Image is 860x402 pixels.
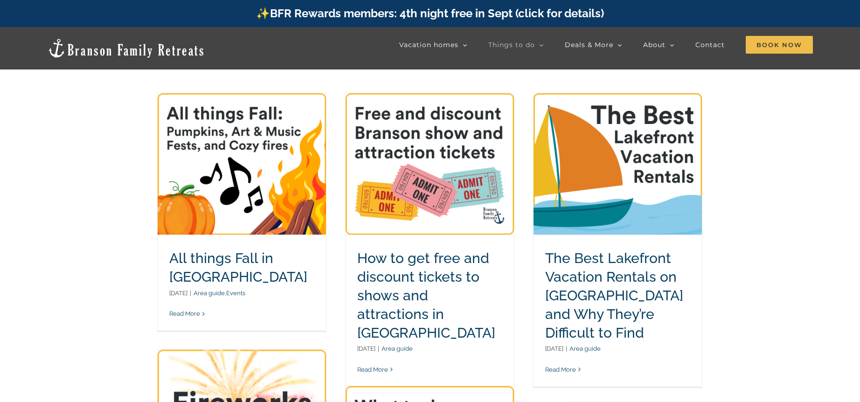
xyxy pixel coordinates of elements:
[488,35,544,54] a: Things to do
[399,35,467,54] a: Vacation homes
[169,289,314,298] p: ,
[357,345,375,352] span: [DATE]
[746,35,813,54] a: Book Now
[545,366,576,373] a: More on The Best Lakefront Vacation Rentals on Table Rock Lake and Why They’re Difficult to Find
[695,35,725,54] a: Contact
[545,250,683,341] a: The Best Lakefront Vacation Rentals on [GEOGRAPHIC_DATA] and Why They’re Difficult to Find
[563,345,569,352] span: |
[565,42,613,48] span: Deals & More
[381,345,413,352] a: Area guide
[375,345,381,352] span: |
[169,310,200,317] a: More on All things Fall in Branson
[643,35,674,54] a: About
[357,366,388,373] a: More on How to get free and discount tickets to shows and attractions in Branson
[565,35,622,54] a: Deals & More
[695,42,725,48] span: Contact
[488,42,535,48] span: Things to do
[643,42,666,48] span: About
[545,345,563,352] span: [DATE]
[399,42,458,48] span: Vacation homes
[169,290,187,297] span: [DATE]
[256,7,604,20] a: ✨BFR Rewards members: 4th night free in Sept (click for details)
[194,290,225,297] a: Area guide
[399,35,813,54] nav: Main Menu
[357,250,495,341] a: How to get free and discount tickets to shows and attractions in [GEOGRAPHIC_DATA]
[47,38,205,59] img: Branson Family Retreats Logo
[169,250,307,285] a: All things Fall in [GEOGRAPHIC_DATA]
[226,290,245,297] a: Events
[746,36,813,54] span: Book Now
[569,345,601,352] a: Area guide
[187,290,194,297] span: |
